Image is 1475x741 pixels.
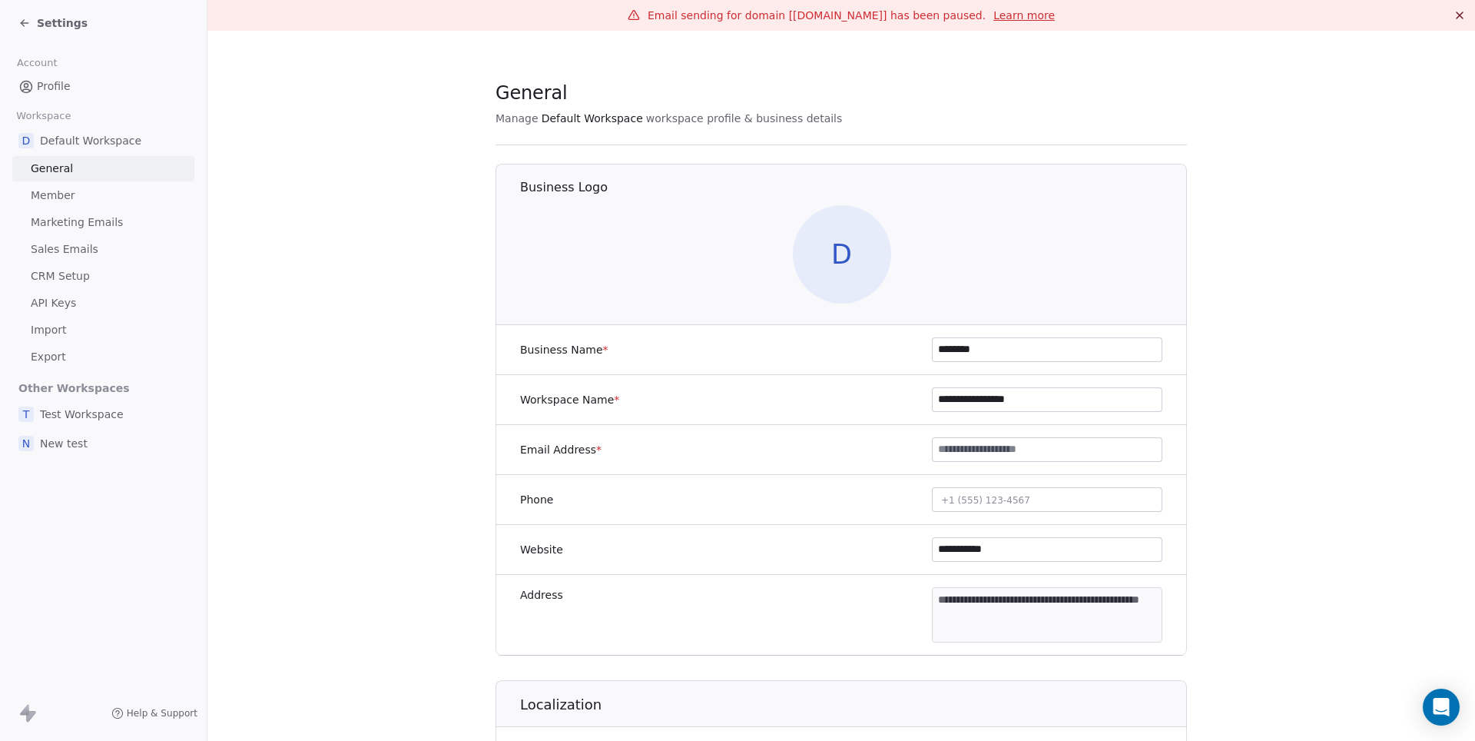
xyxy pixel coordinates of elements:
a: Help & Support [111,707,197,719]
a: Settings [18,15,88,31]
span: Import [31,322,66,338]
span: D [793,205,891,304]
label: Business Name [520,342,608,357]
span: D [18,133,34,148]
button: +1 (555) 123-4567 [932,487,1162,512]
span: +1 (555) 123-4567 [941,495,1030,506]
a: General [12,156,194,181]
span: Default Workspace [542,111,643,126]
label: Website [520,542,563,557]
span: Settings [37,15,88,31]
a: CRM Setup [12,264,194,289]
span: N [18,436,34,451]
label: Phone [520,492,553,507]
a: Learn more [993,8,1055,23]
span: Test Workspace [40,407,124,422]
span: workspace profile & business details [646,111,843,126]
label: Workspace Name [520,392,619,407]
span: General [496,81,568,105]
h1: Localization [520,696,1188,714]
span: Member [31,188,75,204]
span: T [18,407,34,422]
span: Export [31,349,66,365]
span: New test [40,436,88,451]
a: Export [12,344,194,370]
label: Address [520,587,563,603]
a: Marketing Emails [12,210,194,235]
div: Open Intercom Messenger [1423,689,1460,726]
a: API Keys [12,291,194,316]
span: General [31,161,73,177]
span: Marketing Emails [31,214,123,231]
a: Profile [12,74,194,99]
span: Account [10,52,64,75]
span: Default Workspace [40,133,141,148]
span: CRM Setup [31,268,90,284]
a: Member [12,183,194,208]
a: Import [12,317,194,343]
span: Help & Support [127,707,197,719]
span: Workspace [10,105,78,128]
span: Manage [496,111,539,126]
span: Sales Emails [31,241,98,258]
span: Other Workspaces [12,376,136,400]
a: Sales Emails [12,237,194,262]
span: API Keys [31,295,76,311]
label: Email Address [520,442,602,457]
span: Email sending for domain [[DOMAIN_NAME]] has been paused. [648,9,986,22]
h1: Business Logo [520,179,1188,196]
span: Profile [37,78,71,95]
